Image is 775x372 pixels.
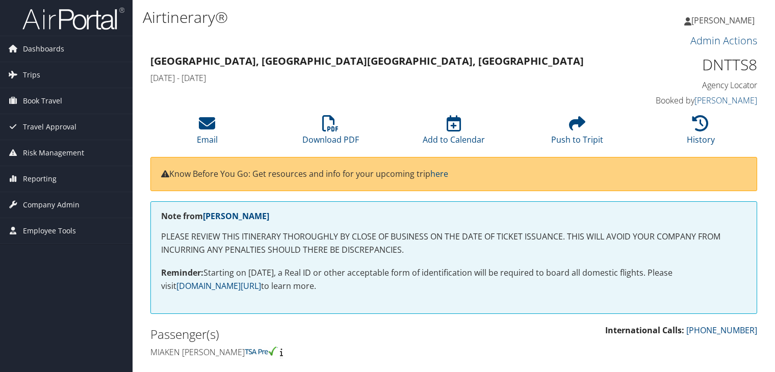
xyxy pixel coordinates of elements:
[691,15,755,26] span: [PERSON_NAME]
[203,210,269,222] a: [PERSON_NAME]
[617,79,757,91] h4: Agency Locator
[423,121,485,145] a: Add to Calendar
[23,88,62,114] span: Book Travel
[150,326,446,343] h2: Passenger(s)
[23,218,76,244] span: Employee Tools
[143,7,557,28] h1: Airtinerary®
[23,166,57,192] span: Reporting
[161,230,746,256] p: PLEASE REVIEW THIS ITINERARY THOROUGHLY BY CLOSE OF BUSINESS ON THE DATE OF TICKET ISSUANCE. THIS...
[302,121,359,145] a: Download PDF
[150,72,602,84] h4: [DATE] - [DATE]
[430,168,448,179] a: here
[684,5,765,36] a: [PERSON_NAME]
[617,54,757,75] h1: DNTTS8
[161,210,269,222] strong: Note from
[176,280,261,291] a: [DOMAIN_NAME][URL]
[150,347,446,358] h4: Miaken [PERSON_NAME]
[150,54,584,68] strong: [GEOGRAPHIC_DATA], [GEOGRAPHIC_DATA] [GEOGRAPHIC_DATA], [GEOGRAPHIC_DATA]
[551,121,603,145] a: Push to Tripit
[22,7,124,31] img: airportal-logo.png
[605,325,684,336] strong: International Calls:
[197,121,218,145] a: Email
[23,192,80,218] span: Company Admin
[161,168,746,181] p: Know Before You Go: Get resources and info for your upcoming trip
[23,62,40,88] span: Trips
[245,347,278,356] img: tsa-precheck.png
[694,95,757,106] a: [PERSON_NAME]
[617,95,757,106] h4: Booked by
[23,36,64,62] span: Dashboards
[161,267,203,278] strong: Reminder:
[23,114,76,140] span: Travel Approval
[690,34,757,47] a: Admin Actions
[686,325,757,336] a: [PHONE_NUMBER]
[687,121,715,145] a: History
[161,267,746,293] p: Starting on [DATE], a Real ID or other acceptable form of identification will be required to boar...
[23,140,84,166] span: Risk Management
